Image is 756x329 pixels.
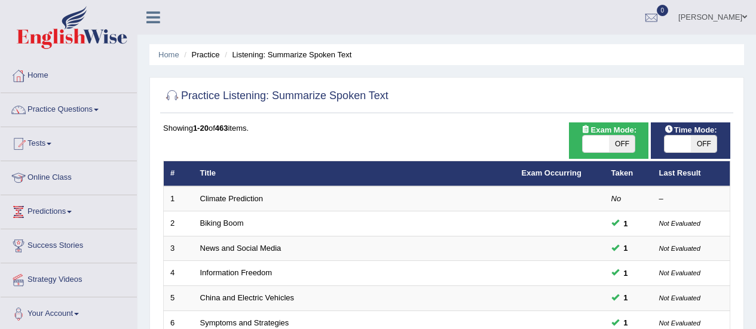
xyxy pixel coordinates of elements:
[200,268,273,277] a: Information Freedom
[164,236,194,261] td: 3
[193,124,209,133] b: 1-20
[200,194,264,203] a: Climate Prediction
[163,122,730,134] div: Showing of items.
[200,219,244,227] a: Biking Boom
[659,269,700,276] small: Not Evaluated
[1,93,137,123] a: Practice Questions
[619,291,633,304] span: You can still take this question
[659,319,700,327] small: Not Evaluated
[577,124,641,136] span: Exam Mode:
[158,50,179,59] a: Home
[657,5,669,16] span: 0
[1,195,137,225] a: Predictions
[164,261,194,286] td: 4
[1,229,137,259] a: Success Stories
[653,161,730,186] th: Last Result
[619,242,633,254] span: You can still take this question
[691,136,717,152] span: OFF
[164,186,194,211] td: 1
[619,316,633,329] span: You can still take this question
[659,220,700,227] small: Not Evaluated
[659,193,724,205] div: –
[611,194,622,203] em: No
[200,244,281,253] a: News and Social Media
[1,127,137,157] a: Tests
[659,245,700,252] small: Not Evaluated
[609,136,635,152] span: OFF
[605,161,653,186] th: Taken
[164,161,194,186] th: #
[164,211,194,236] td: 2
[215,124,228,133] b: 463
[619,217,633,230] span: You can still take this question
[164,286,194,311] td: 5
[1,263,137,293] a: Strategy Videos
[569,122,648,159] div: Show exams occurring in exams
[659,294,700,302] small: Not Evaluated
[181,49,219,60] li: Practice
[1,161,137,191] a: Online Class
[194,161,515,186] th: Title
[619,267,633,279] span: You can still take this question
[200,318,289,327] a: Symptoms and Strategies
[660,124,722,136] span: Time Mode:
[163,87,388,105] h2: Practice Listening: Summarize Spoken Text
[1,59,137,89] a: Home
[522,168,581,177] a: Exam Occurring
[1,297,137,327] a: Your Account
[222,49,351,60] li: Listening: Summarize Spoken Text
[200,293,295,302] a: China and Electric Vehicles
